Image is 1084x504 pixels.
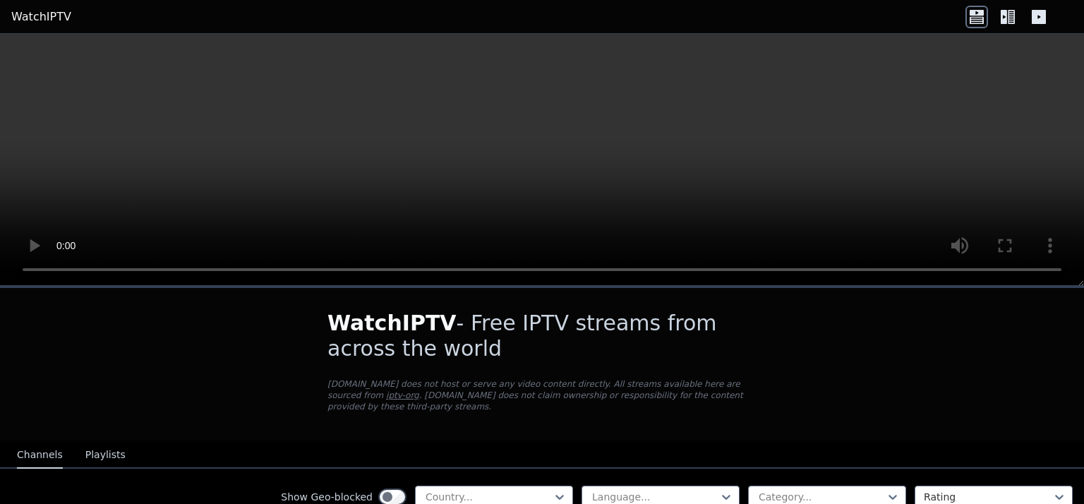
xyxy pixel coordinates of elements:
[11,8,71,25] a: WatchIPTV
[85,442,126,469] button: Playlists
[327,311,757,361] h1: - Free IPTV streams from across the world
[281,490,373,504] label: Show Geo-blocked
[327,378,757,412] p: [DOMAIN_NAME] does not host or serve any video content directly. All streams available here are s...
[17,442,63,469] button: Channels
[386,390,419,400] a: iptv-org
[327,311,457,335] span: WatchIPTV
